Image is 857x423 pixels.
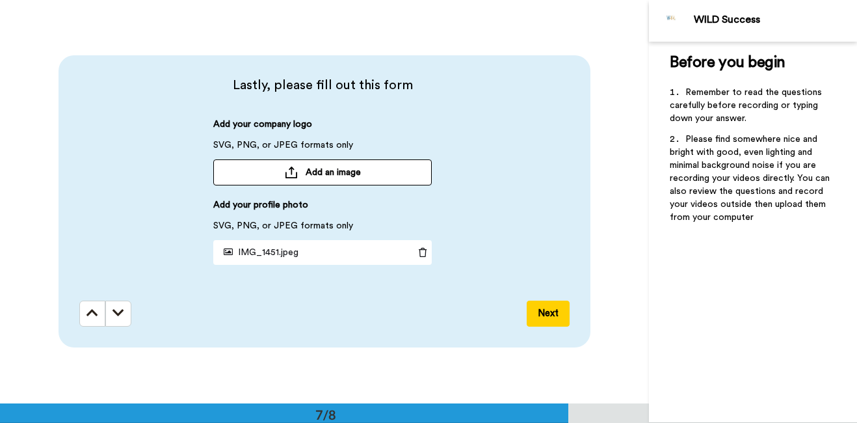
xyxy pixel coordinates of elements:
[218,248,298,257] span: IMG_1451.jpeg
[694,14,856,26] div: WILD Success
[213,139,353,159] span: SVG, PNG, or JPEG formats only
[213,118,312,139] span: Add your company logo
[79,76,566,94] span: Lastly, please fill out this form
[213,159,432,185] button: Add an image
[670,55,785,70] span: Before you begin
[306,166,361,179] span: Add an image
[670,135,832,222] span: Please find somewhere nice and bright with good, even lighting and minimal background noise if yo...
[670,88,824,123] span: Remember to read the questions carefully before recording or typing down your answer.
[213,198,308,219] span: Add your profile photo
[527,301,570,327] button: Next
[213,219,353,240] span: SVG, PNG, or JPEG formats only
[656,5,687,36] img: Profile Image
